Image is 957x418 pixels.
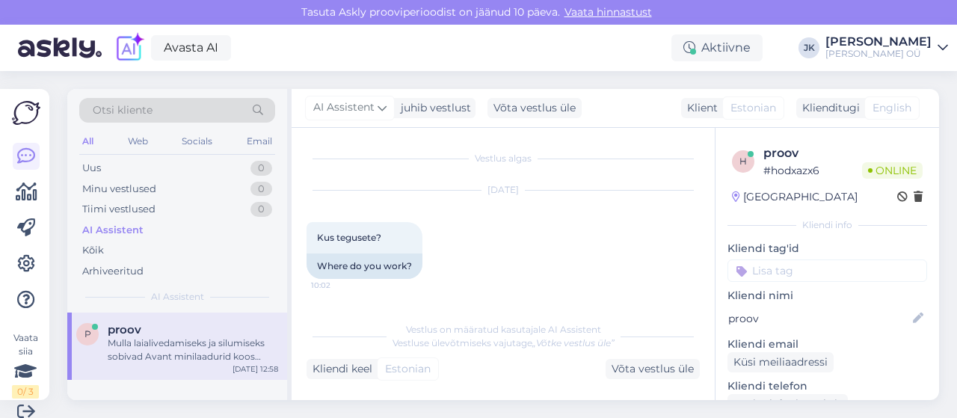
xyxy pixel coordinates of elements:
div: [PERSON_NAME] [825,36,932,48]
div: Küsi telefoninumbrit [727,394,848,414]
img: explore-ai [114,32,145,64]
span: AI Assistent [313,99,375,116]
div: proov [763,144,923,162]
span: Vestlus on määratud kasutajale AI Assistent [406,324,601,335]
span: AI Assistent [639,300,695,311]
div: Kliendi info [727,218,927,232]
div: [DATE] [307,183,700,197]
a: Vaata hinnastust [560,5,656,19]
div: Tiimi vestlused [82,202,156,217]
span: AI Assistent [151,290,204,304]
span: English [873,100,911,116]
div: Kõik [82,243,104,258]
div: Arhiveeritud [82,264,144,279]
div: 0 / 3 [12,385,39,399]
a: [PERSON_NAME][PERSON_NAME] OÜ [825,36,948,60]
div: 0 [250,161,272,176]
div: Uus [82,161,101,176]
div: Klient [681,100,718,116]
div: 0 [250,182,272,197]
div: Klienditugi [796,100,860,116]
div: Võta vestlus üle [487,98,582,118]
div: Socials [179,132,215,151]
span: Vestluse ülevõtmiseks vajutage [393,337,615,348]
p: Kliendi email [727,336,927,352]
span: Online [862,162,923,179]
div: Vestlus algas [307,152,700,165]
span: Estonian [730,100,776,116]
div: AI Assistent [82,223,144,238]
div: Aktiivne [671,34,763,61]
div: 0 [250,202,272,217]
i: „Võtke vestlus üle” [532,337,615,348]
div: juhib vestlust [395,100,471,116]
div: Email [244,132,275,151]
div: [GEOGRAPHIC_DATA] [732,189,858,205]
span: proov [108,323,141,336]
img: Askly Logo [12,101,40,125]
div: All [79,132,96,151]
p: Kliendi telefon [727,378,927,394]
div: Mulla laialivedamiseks ja silumiseks sobivad Avant minilaadurid koos tasandusresti või pinnasefre... [108,336,278,363]
div: Võta vestlus üle [606,359,700,379]
span: h [739,156,747,167]
span: p [84,328,91,339]
p: Kliendi tag'id [727,241,927,256]
span: Otsi kliente [93,102,153,118]
p: Kliendi nimi [727,288,927,304]
input: Lisa nimi [728,310,910,327]
span: Estonian [385,361,431,377]
div: JK [798,37,819,58]
div: # hodxazx6 [763,162,862,179]
span: 10:02 [311,280,367,291]
div: [DATE] 12:58 [233,363,278,375]
div: Minu vestlused [82,182,156,197]
div: Web [125,132,151,151]
div: Kliendi keel [307,361,372,377]
input: Lisa tag [727,259,927,282]
div: Where do you work? [307,253,422,279]
div: Küsi meiliaadressi [727,352,834,372]
span: Kus tegusete? [317,232,381,243]
a: Avasta AI [151,35,231,61]
div: Vaata siia [12,331,39,399]
div: [PERSON_NAME] OÜ [825,48,932,60]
